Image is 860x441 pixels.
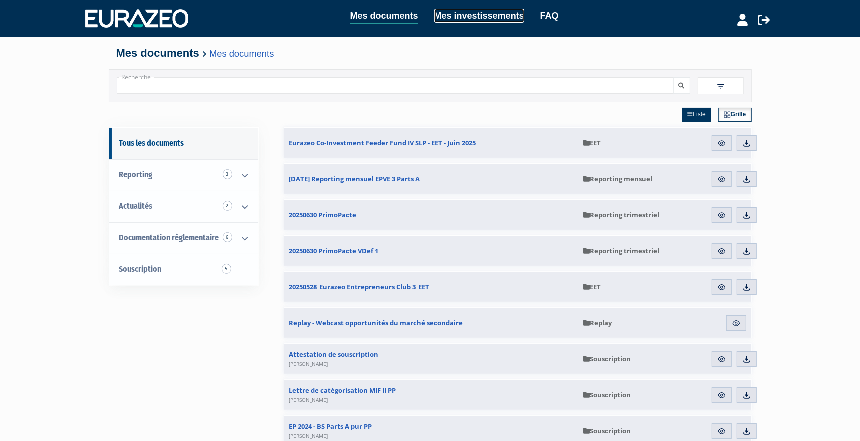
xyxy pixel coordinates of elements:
img: eye.svg [717,355,726,364]
a: 20250630 PrimoPacte VDef 1 [284,236,578,266]
span: Reporting trimestriel [583,210,659,219]
img: 1732889491-logotype_eurazeo_blanc_rvb.png [85,9,188,27]
span: [PERSON_NAME] [289,432,328,439]
span: Documentation règlementaire [119,233,219,242]
input: Recherche [117,77,674,94]
a: Attestation de souscription[PERSON_NAME] [284,344,578,374]
span: 6 [223,232,232,242]
span: Reporting trimestriel [583,246,659,255]
span: Actualités [119,201,153,211]
img: eye.svg [717,211,726,220]
span: [DATE] Reporting mensuel EPVE 3 Parts A [289,174,420,183]
span: EP 2024 - BS Parts A pur PP [289,422,372,440]
a: 20250630 PrimoPacte [284,200,578,230]
span: Souscription [583,354,631,363]
img: eye.svg [717,427,726,436]
img: download.svg [742,427,751,436]
a: Souscription5 [109,254,258,285]
span: 2 [223,201,232,211]
span: EET [583,282,601,291]
span: Replay - Webcast opportunités du marché secondaire [289,318,463,327]
span: Reporting mensuel [583,174,652,183]
img: eye.svg [717,139,726,148]
img: eye.svg [732,319,741,328]
img: download.svg [742,211,751,220]
img: eye.svg [717,391,726,400]
a: 20250528_Eurazeo Entrepreneurs Club 3_EET [284,272,578,302]
span: Lettre de catégorisation MIF II PP [289,386,396,404]
a: Replay - Webcast opportunités du marché secondaire [284,308,578,338]
img: download.svg [742,247,751,256]
a: Grille [718,108,752,122]
a: FAQ [540,9,559,23]
span: Reporting [119,170,153,179]
span: Souscription [583,390,631,399]
span: 20250630 PrimoPacte [289,210,357,219]
span: 20250528_Eurazeo Entrepreneurs Club 3_EET [289,282,430,291]
a: [DATE] Reporting mensuel EPVE 3 Parts A [284,164,578,194]
span: 20250630 PrimoPacte VDef 1 [289,246,379,255]
img: eye.svg [717,247,726,256]
a: Mes documents [209,48,274,59]
a: Tous les documents [109,128,258,159]
a: Documentation règlementaire 6 [109,222,258,254]
img: download.svg [742,283,751,292]
img: grid.svg [724,111,731,118]
span: Replay [583,318,612,327]
span: 5 [222,264,231,274]
img: download.svg [742,139,751,148]
h4: Mes documents [116,47,744,59]
span: Souscription [583,426,631,435]
a: Lettre de catégorisation MIF II PP[PERSON_NAME] [284,380,578,410]
span: [PERSON_NAME] [289,396,328,403]
span: EET [583,138,601,147]
a: Actualités 2 [109,191,258,222]
a: Eurazeo Co-Investment Feeder Fund IV SLP - EET - Juin 2025 [284,128,578,158]
img: eye.svg [717,283,726,292]
img: download.svg [742,391,751,400]
a: Mes investissements [434,9,524,23]
img: download.svg [742,175,751,184]
span: 3 [223,169,232,179]
span: Attestation de souscription [289,350,379,368]
span: Souscription [119,264,162,274]
a: Reporting 3 [109,159,258,191]
img: download.svg [742,355,751,364]
a: Mes documents [350,9,418,24]
img: eye.svg [717,175,726,184]
span: [PERSON_NAME] [289,360,328,367]
img: filter.svg [716,82,725,91]
a: Liste [682,108,711,122]
span: Eurazeo Co-Investment Feeder Fund IV SLP - EET - Juin 2025 [289,138,476,147]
